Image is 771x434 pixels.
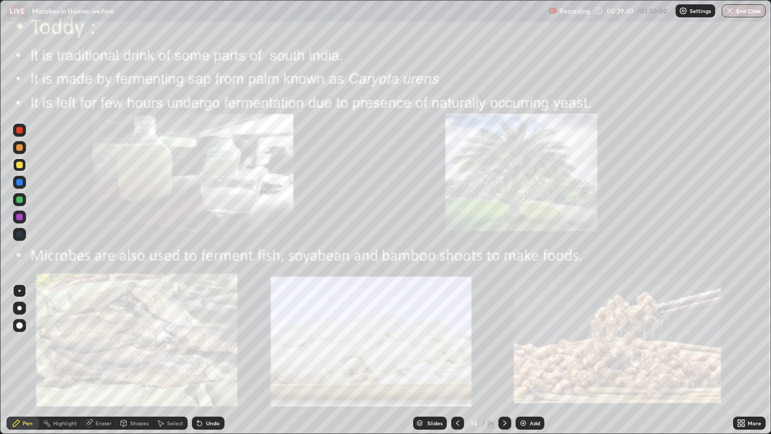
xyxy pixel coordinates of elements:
div: Slides [427,420,442,426]
p: LIVE [10,7,24,15]
img: recording.375f2c34.svg [549,7,557,15]
div: More [748,420,761,426]
div: Select [167,420,183,426]
p: Recording [560,7,590,15]
div: Shapes [130,420,149,426]
p: Microbes in Human welfare [32,7,114,15]
img: class-settings-icons [679,7,688,15]
div: 26 [487,418,494,428]
p: Settings [690,8,711,14]
div: / [481,420,485,426]
div: Undo [206,420,220,426]
div: Add [530,420,540,426]
button: End Class [722,4,766,17]
div: Eraser [95,420,112,426]
img: add-slide-button [519,419,528,427]
div: 14 [468,420,479,426]
div: Pen [23,420,33,426]
img: end-class-cross [725,7,734,15]
div: Highlight [53,420,77,426]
